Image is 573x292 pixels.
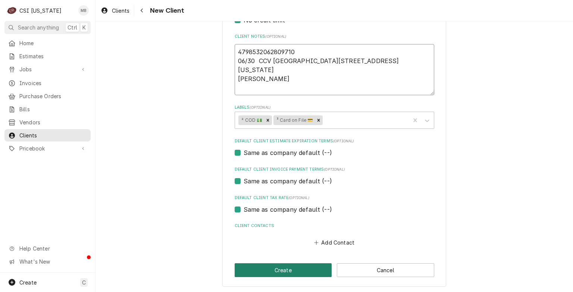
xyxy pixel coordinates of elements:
div: Matt Brewington's Avatar [78,5,89,16]
a: Bills [4,103,91,115]
span: New Client [148,6,184,16]
span: Pricebook [19,145,76,152]
span: Jobs [19,65,76,73]
span: Purchase Orders [19,92,87,100]
div: C [7,5,17,16]
label: Client Notes [235,34,434,40]
div: Remove ³ Card on File 💳 [314,115,323,125]
div: Button Group [235,263,434,277]
span: Help Center [19,245,86,252]
span: Vendors [19,118,87,126]
span: Clients [19,131,87,139]
div: Button Group Row [235,263,434,277]
span: ( optional ) [265,34,286,38]
div: CSI Kentucky's Avatar [7,5,17,16]
button: Navigate back [136,4,148,16]
label: Same as company default (--) [244,148,332,157]
button: Search anythingCtrlK [4,21,91,34]
span: Ctrl [68,24,77,31]
label: Default Client Invoice Payment Terms [235,167,434,173]
a: Go to Pricebook [4,142,91,155]
a: Clients [98,4,132,17]
div: MB [78,5,89,16]
a: Home [4,37,91,49]
span: What's New [19,258,86,265]
div: Client Contacts [235,223,434,248]
label: Labels [235,105,434,111]
div: CSI [US_STATE] [19,7,62,15]
button: Cancel [337,263,434,277]
label: Client Contacts [235,223,434,229]
label: Default Client Tax Rate [235,195,434,201]
div: Default Client Invoice Payment Terms [235,167,434,186]
label: Same as company default (--) [244,177,332,186]
span: (optional) [333,139,354,143]
span: ( optional ) [250,105,270,109]
span: Invoices [19,79,87,87]
span: Create [19,279,37,286]
span: Estimates [19,52,87,60]
div: Client Notes [235,34,434,95]
span: Search anything [18,24,59,31]
span: Home [19,39,87,47]
div: Remove ² COD 💵 [264,115,272,125]
a: Vendors [4,116,91,128]
span: (optional) [288,196,309,200]
a: Purchase Orders [4,90,91,102]
a: Go to Jobs [4,63,91,75]
span: (optional) [324,167,345,171]
span: C [82,279,86,286]
a: Go to What's New [4,255,91,268]
a: Invoices [4,77,91,89]
span: K [82,24,86,31]
textarea: 4798532062809710 06/30 CCV [GEOGRAPHIC_DATA][STREET_ADDRESS][US_STATE] [PERSON_NAME] [235,44,434,96]
div: Default Client Estimate Expiration Terms [235,138,434,157]
div: ² COD 💵 [238,115,264,125]
a: Clients [4,129,91,142]
div: ³ Card on File 💳 [273,115,315,125]
span: Bills [19,105,87,113]
div: Default Client Tax Rate [235,195,434,214]
a: Go to Help Center [4,242,91,255]
label: Default Client Estimate Expiration Terms [235,138,434,144]
div: Labels [235,105,434,129]
button: Add Contact [313,237,356,248]
a: Estimates [4,50,91,62]
span: Clients [112,7,129,15]
button: Create [235,263,332,277]
label: Same as company default (--) [244,205,332,214]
